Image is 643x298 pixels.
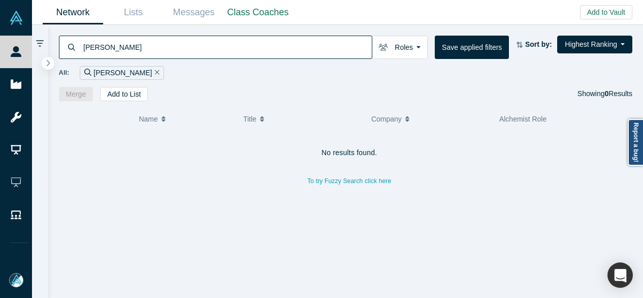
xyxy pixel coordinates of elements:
[580,5,632,19] button: Add to Vault
[9,11,23,25] img: Alchemist Vault Logo
[139,108,233,130] button: Name
[224,1,292,24] a: Class Coaches
[371,108,402,130] span: Company
[43,1,103,24] a: Network
[59,87,93,101] button: Merge
[557,36,632,53] button: Highest Ranking
[243,108,256,130] span: Title
[243,108,361,130] button: Title
[371,108,489,130] button: Company
[152,67,159,79] button: Remove Filter
[100,87,148,101] button: Add to List
[103,1,164,24] a: Lists
[372,36,428,59] button: Roles
[80,66,164,80] div: [PERSON_NAME]
[82,35,372,59] input: Search by name, title, company, summary, expertise, investment criteria or topics of focus
[164,1,224,24] a: Messages
[300,174,398,188] button: To try Fuzzy Search click here
[435,36,509,59] button: Save applied filters
[628,119,643,166] a: Report a bug!
[9,273,23,287] img: Mia Scott's Account
[605,90,632,98] span: Results
[577,87,632,101] div: Showing
[605,90,609,98] strong: 0
[139,108,157,130] span: Name
[499,115,546,123] span: Alchemist Role
[59,148,640,157] h4: No results found.
[59,68,70,78] span: All:
[525,40,552,48] strong: Sort by:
